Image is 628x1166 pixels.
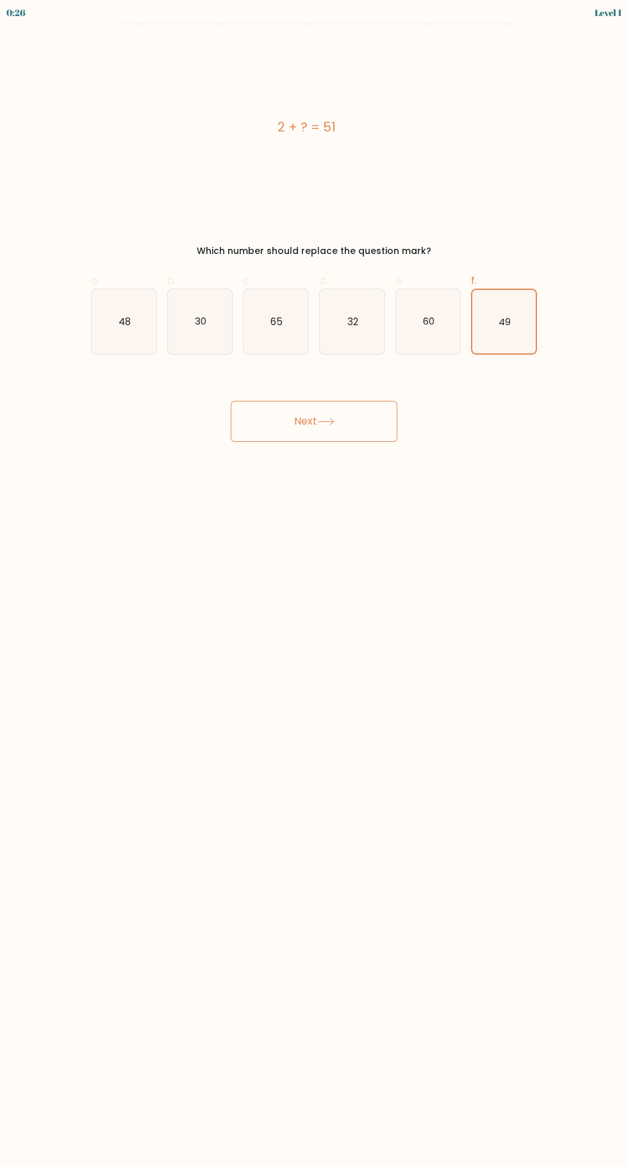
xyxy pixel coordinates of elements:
span: d. [319,273,327,288]
span: f. [471,273,477,288]
div: Which number should replace the question mark? [99,244,529,258]
div: 2 + ? = 51 [91,117,522,137]
span: a. [91,273,99,288]
text: 60 [423,314,434,328]
div: Level 1 [595,6,622,19]
text: 30 [195,314,206,328]
span: b. [167,273,176,288]
span: e. [395,273,404,288]
div: 0:26 [6,6,26,19]
span: c. [243,273,251,288]
text: 65 [270,314,283,328]
text: 32 [347,314,358,328]
button: Next [231,401,397,442]
text: 49 [499,315,511,328]
text: 48 [119,314,131,328]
